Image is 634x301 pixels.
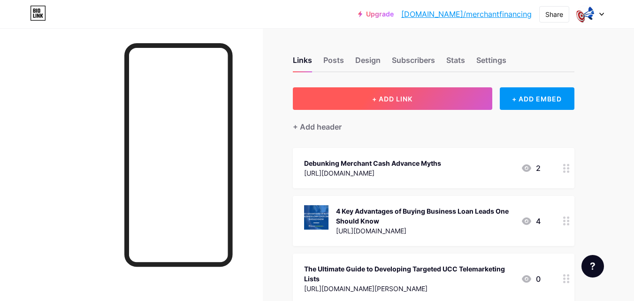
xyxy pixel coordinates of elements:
[355,54,381,71] div: Design
[521,273,541,285] div: 0
[304,264,513,284] div: The Ultimate Guide to Developing Targeted UCC Telemarketing Lists
[336,206,513,226] div: 4 Key Advantages of Buying Business Loan Leads One Should Know
[392,54,435,71] div: Subscribers
[304,168,441,178] div: [URL][DOMAIN_NAME]
[476,54,506,71] div: Settings
[576,5,594,23] img: merchantfinancing
[323,54,344,71] div: Posts
[304,284,513,293] div: [URL][DOMAIN_NAME][PERSON_NAME]
[336,226,513,236] div: [URL][DOMAIN_NAME]
[446,54,465,71] div: Stats
[293,87,492,110] button: + ADD LINK
[372,95,412,103] span: + ADD LINK
[545,9,563,19] div: Share
[358,10,394,18] a: Upgrade
[401,8,532,20] a: [DOMAIN_NAME]/merchantfinancing
[304,205,328,230] img: 4 Key Advantages of Buying Business Loan Leads One Should Know
[521,216,541,227] div: 4
[293,121,342,132] div: + Add header
[521,162,541,174] div: 2
[304,158,441,168] div: Debunking Merchant Cash Advance Myths
[293,54,312,71] div: Links
[500,87,574,110] div: + ADD EMBED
